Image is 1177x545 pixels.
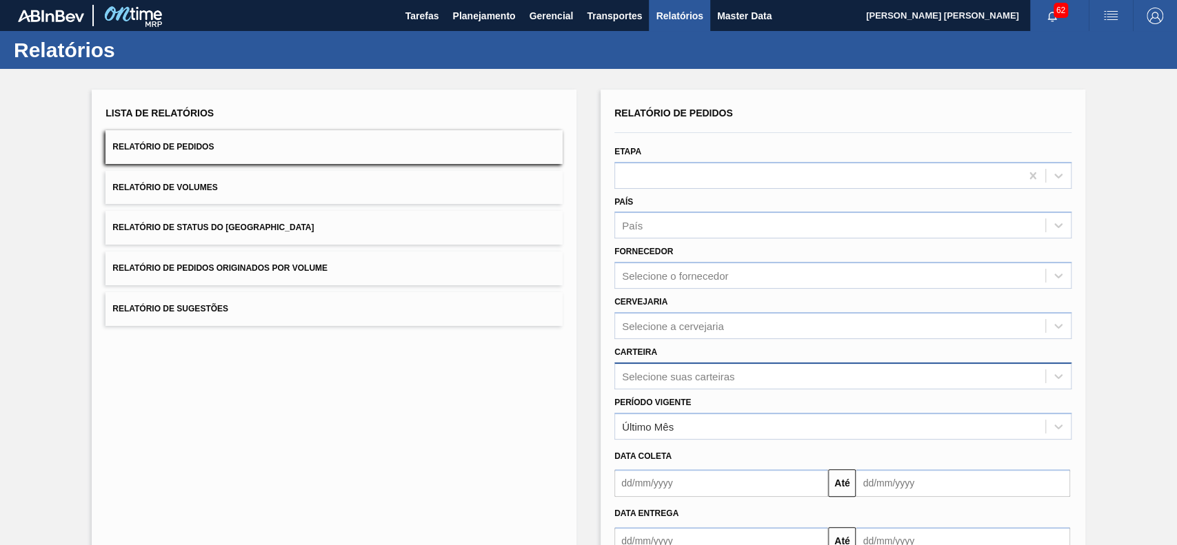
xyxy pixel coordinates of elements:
span: Relatório de Pedidos Originados por Volume [112,263,328,273]
span: 62 [1054,3,1068,18]
button: Relatório de Pedidos [105,130,563,164]
span: Relatório de Sugestões [112,304,228,313]
div: Último Mês [622,420,674,432]
label: Carteira [614,347,657,357]
label: Fornecedor [614,247,673,256]
button: Até [828,469,856,497]
span: Relatório de Pedidos [112,142,214,152]
label: País [614,197,633,207]
button: Notificações [1030,6,1074,25]
button: Relatório de Sugestões [105,292,563,326]
button: Relatório de Status do [GEOGRAPHIC_DATA] [105,211,563,245]
div: País [622,220,643,232]
span: Planejamento [452,8,515,24]
span: Relatório de Volumes [112,183,217,192]
span: Transportes [587,8,642,24]
div: Selecione o fornecedor [622,270,728,282]
label: Período Vigente [614,398,691,407]
input: dd/mm/yyyy [614,469,828,497]
input: dd/mm/yyyy [856,469,1069,497]
span: Relatórios [656,8,703,24]
span: Relatório de Pedidos [614,107,733,119]
div: Selecione a cervejaria [622,320,724,331]
label: Cervejaria [614,297,667,307]
img: Logout [1147,8,1163,24]
label: Etapa [614,147,641,156]
div: Selecione suas carteiras [622,370,734,382]
span: Data entrega [614,508,678,518]
button: Relatório de Volumes [105,171,563,205]
span: Relatório de Status do [GEOGRAPHIC_DATA] [112,223,314,232]
span: Tarefas [405,8,439,24]
img: userActions [1103,8,1119,24]
h1: Relatórios [14,42,259,58]
span: Data coleta [614,451,672,461]
span: Lista de Relatórios [105,107,214,119]
span: Master Data [717,8,772,24]
button: Relatório de Pedidos Originados por Volume [105,251,563,285]
img: TNhmsLtSVTkK8tSr43FrP2fwEKptu5GPRR3wAAAABJRU5ErkJggg== [18,10,84,22]
span: Gerencial [530,8,574,24]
